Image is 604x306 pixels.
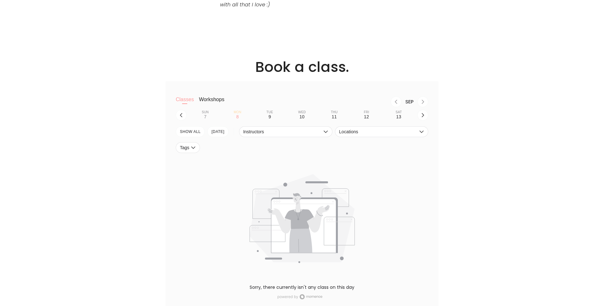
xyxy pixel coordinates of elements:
div: 13 [396,114,401,119]
button: Next month, Oct [417,96,428,107]
span: Instructors [243,129,322,134]
button: SHOW All [176,126,205,137]
div: 12 [364,114,369,119]
div: 9 [268,114,271,119]
div: Tue [266,110,273,114]
h2: Book a class. [207,58,396,76]
div: 8 [236,114,239,119]
button: Classes [176,96,194,109]
button: Locations [335,126,428,137]
span: Tags [180,145,189,150]
button: Previous month, Aug [391,96,401,107]
div: Fri [364,110,369,114]
div: Wed [298,110,306,114]
div: Mon [234,110,241,114]
div: Sat [396,110,402,114]
div: Thu [331,110,338,114]
button: [DATE] [207,126,229,137]
button: Workshops [199,96,224,109]
h4: Sorry, there currently isn't any class on this day [250,284,354,290]
div: Sun [202,110,209,114]
button: Tags [176,142,200,153]
div: Month Sep [401,99,417,104]
div: 10 [299,114,304,119]
div: 11 [332,114,337,119]
span: Locations [339,129,418,134]
nav: Month switch [235,96,428,107]
div: 7 [204,114,207,119]
button: Instructors [239,126,332,137]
